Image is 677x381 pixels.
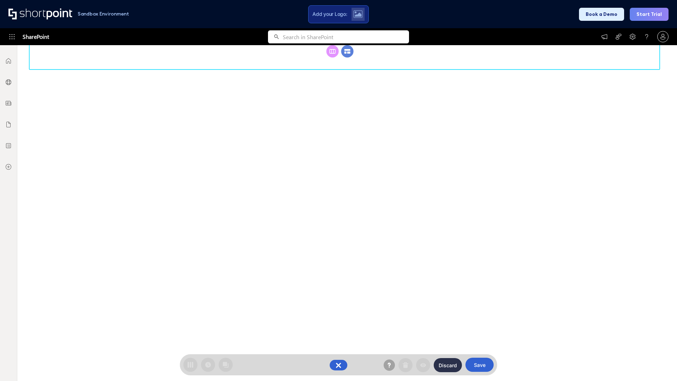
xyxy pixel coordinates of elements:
iframe: Chat Widget [642,347,677,381]
button: Save [465,358,494,372]
input: Search in SharePoint [283,30,409,43]
span: Add your Logo: [312,11,347,17]
button: Discard [434,358,462,372]
h1: Sandbox Environment [78,12,129,16]
button: Book a Demo [579,8,624,21]
img: Upload logo [353,10,362,18]
button: Start Trial [630,8,669,21]
span: SharePoint [23,28,49,45]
